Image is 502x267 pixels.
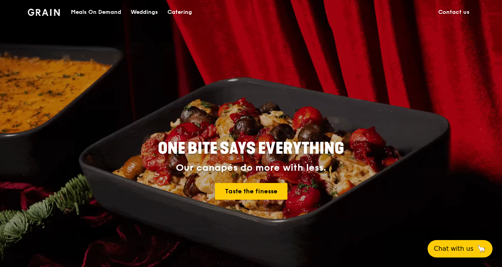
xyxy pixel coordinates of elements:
[434,244,473,254] span: Chat with us
[71,0,121,24] div: Meals On Demand
[158,139,344,158] span: ONE BITE SAYS EVERYTHING
[167,0,192,24] div: Catering
[434,0,474,24] a: Contact us
[131,0,158,24] div: Weddings
[477,244,486,254] span: 🦙
[428,240,492,257] button: Chat with us🦙
[215,183,287,200] a: Taste the finesse
[108,162,394,174] div: Our canapés do more with less.
[126,0,163,24] a: Weddings
[163,0,197,24] a: Catering
[28,9,60,16] img: Grain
